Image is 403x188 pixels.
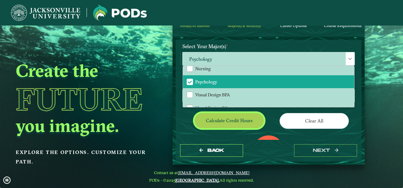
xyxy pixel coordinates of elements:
[180,144,243,157] button: Back
[178,41,360,52] label: Select Your Major(s)
[195,113,264,128] button: Calculate credit hours
[183,101,354,115] li: Visual Design BS
[16,60,157,82] h2: Create the
[178,170,249,175] a: [EMAIL_ADDRESS][DOMAIN_NAME]
[16,115,157,137] h2: you imagine.
[207,148,224,153] span: Back
[195,105,227,111] span: Visual Design BS
[16,148,157,167] p: Explore the options. Customize your path.
[324,23,361,28] span: Course Requirements
[178,77,360,89] label: Select Your Minor(s)
[228,23,261,28] span: Major(s) & Minor(s)
[149,170,254,175] span: Contact us at
[183,62,354,75] li: Nursing
[183,75,354,88] li: Psychology
[16,84,157,115] h1: Future
[280,113,349,128] button: Clear All
[195,79,217,85] span: Psychology
[93,5,147,21] img: Jacksonville University logo
[182,67,355,73] p: Please select at least one Major
[175,178,219,183] a: [GEOGRAPHIC_DATA].
[226,43,229,47] sup: ⋆
[183,88,354,101] li: Visual Design BFA
[183,52,355,66] span: Psychology
[195,92,230,98] span: Visual Design BFA
[294,144,357,157] button: next
[149,178,254,183] span: PODs - ©2025 All rights reserved.
[280,23,307,28] span: Career Options
[195,66,211,71] span: Nursing
[11,5,80,21] img: Jacksonville University logo
[180,23,210,28] span: Area(s) of Interest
